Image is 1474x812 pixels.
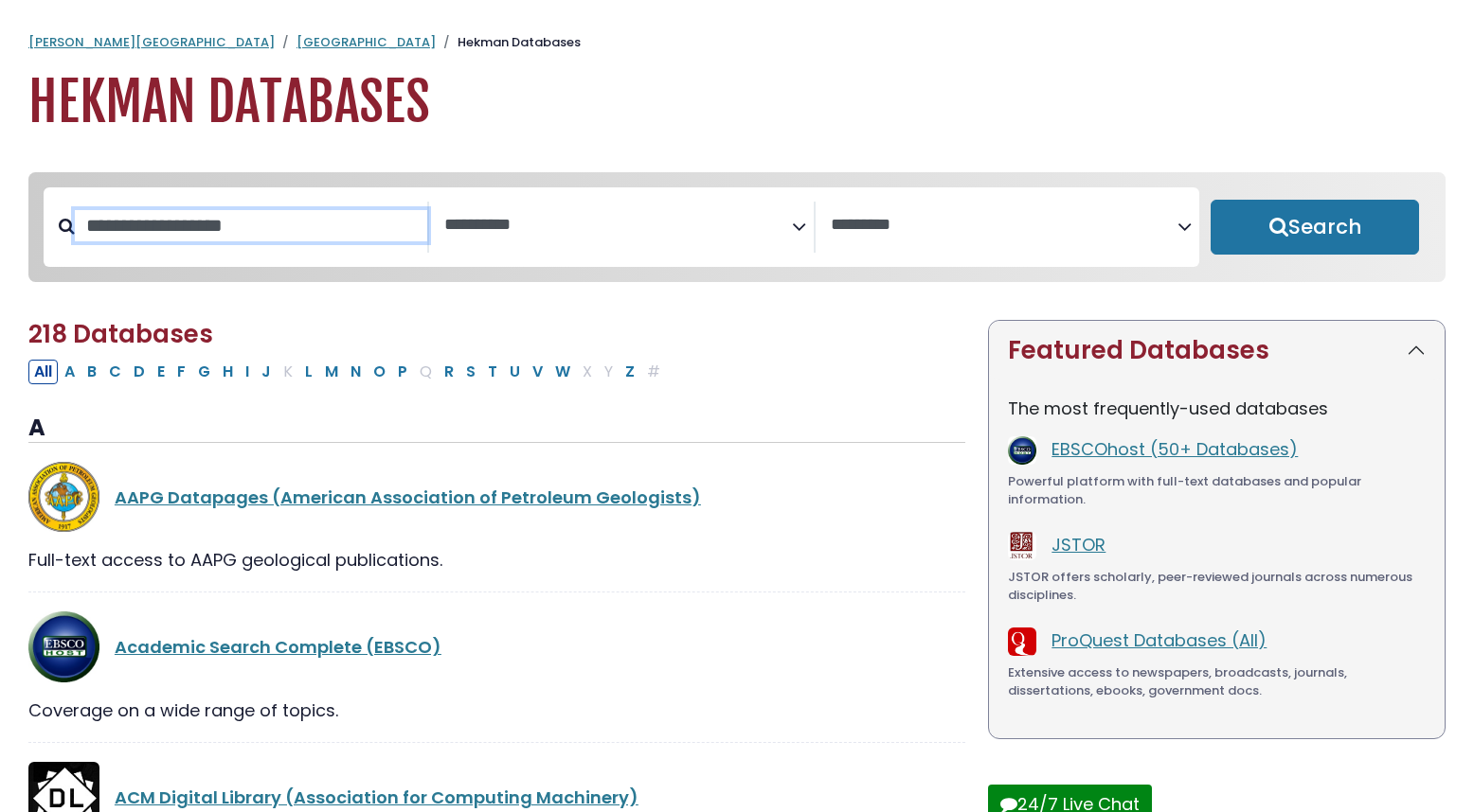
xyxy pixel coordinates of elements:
[831,216,1177,236] textarea: Search
[444,216,791,236] textarea: Search
[28,547,965,573] div: Full-text access to AAPG geological publications.
[1052,533,1105,556] a: JSTOR
[1052,628,1267,652] a: ProQuest Databases (All)
[319,360,344,384] button: Filter Results M
[28,697,965,723] div: Coverage on a wide range of topics.
[527,360,548,384] button: Filter Results V
[460,360,481,384] button: Filter Results S
[115,635,441,659] a: Academic Search Complete (EBSCO)
[28,359,668,382] div: Alpha-list to filter by first letter of database name
[28,33,275,51] a: [PERSON_NAME][GEOGRAPHIC_DATA]
[436,33,581,52] li: Hekman Databases
[1211,200,1419,255] button: Submit for Search Results
[989,321,1445,380] button: Featured Databases
[217,360,239,384] button: Filter Results H
[345,360,367,384] button: Filter Results N
[28,33,1446,52] nav: breadcrumb
[1008,396,1426,421] p: The most frequently-used databases
[1008,472,1426,509] div: Powerful platform with full-text databases and popular information.
[297,33,436,51] a: [GEOGRAPHIC_DATA]
[1008,663,1426,700] div: Extensive access to newspapers, broadcasts, journals, dissertations, ebooks, government docs.
[299,360,318,384] button: Filter Results L
[28,415,965,443] h3: A
[620,360,640,384] button: Filter Results Z
[482,360,503,384] button: Filter Results T
[549,360,576,384] button: Filter Results W
[152,360,171,384] button: Filter Results E
[81,360,102,384] button: Filter Results B
[368,360,391,384] button: Filter Results O
[115,786,638,809] a: ACM Digital Library (Association for Computing Machinery)
[504,360,526,384] button: Filter Results U
[1052,437,1298,461] a: EBSCOhost (50+ Databases)
[103,360,127,384] button: Filter Results C
[75,210,427,241] input: Search database by title or keyword
[392,360,413,384] button: Filter Results P
[28,360,58,384] button: All
[1008,568,1426,605] div: JSTOR offers scholarly, peer-reviewed journals across numerous disciplines.
[115,485,701,509] a: AAPG Datapages (American Association of Petroleum Geologists)
[59,360,81,384] button: Filter Results A
[28,317,213,351] span: 218 Databases
[28,172,1446,282] nav: Search filters
[192,360,216,384] button: Filter Results G
[240,360,255,384] button: Filter Results I
[256,360,277,384] button: Filter Results J
[439,360,459,384] button: Filter Results R
[28,71,1446,134] h1: Hekman Databases
[171,360,191,384] button: Filter Results F
[128,360,151,384] button: Filter Results D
